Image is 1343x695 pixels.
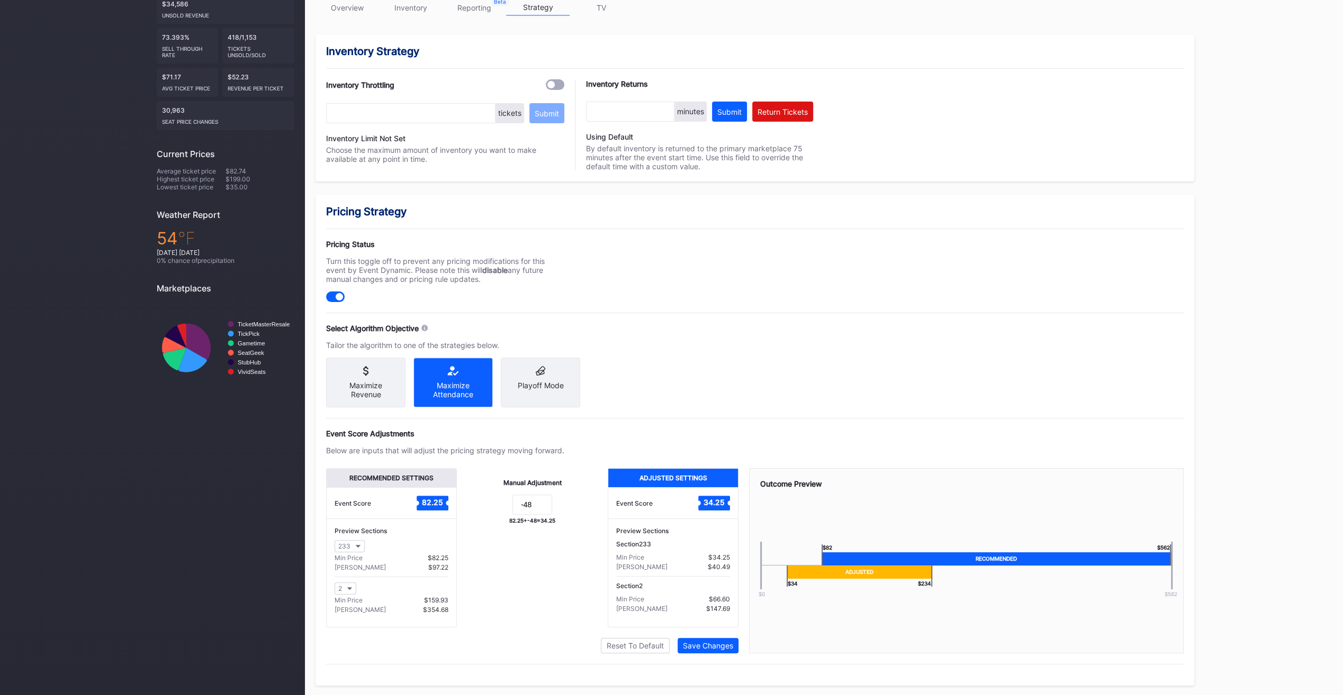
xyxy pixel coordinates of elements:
div: Revenue per ticket [228,81,289,92]
div: $66.60 [709,595,730,603]
div: Lowest ticket price [157,183,226,191]
button: Reset To Default [601,638,670,653]
text: VividSeats [238,369,266,375]
div: 233 [338,542,350,550]
div: By default inventory is returned to the primary marketplace 75 minutes after the event start time... [586,132,813,171]
div: $ 562 [1152,591,1189,597]
text: 34.25 [704,498,725,507]
div: $ 562 [1157,544,1171,552]
button: 233 [335,540,365,552]
button: Submit [529,103,564,123]
text: TickPick [238,331,260,337]
div: Weather Report [157,209,294,220]
div: Adjusted Settings [608,469,738,487]
div: Select Algorithm Objective [326,324,419,333]
div: Playoff Mode [509,381,572,390]
div: Event Score [335,499,371,507]
div: $354.68 [423,606,448,614]
div: 30,963 [157,101,294,130]
div: Tickets Unsold/Sold [228,41,289,58]
div: Manual Adjustment [503,479,562,487]
div: [PERSON_NAME] [335,606,386,614]
div: Marketplaces [157,283,294,294]
div: Inventory Limit Not Set [326,134,564,143]
div: [PERSON_NAME] [616,563,668,571]
div: $ 34 [787,579,798,587]
div: Current Prices [157,149,294,159]
div: 54 [157,228,294,249]
div: $82.74 [226,167,294,175]
button: Save Changes [678,638,738,653]
button: Submit [712,102,747,122]
div: Min Price [335,596,363,604]
div: Section 2 [616,582,730,590]
div: $0 [743,591,780,597]
svg: Chart title [157,301,294,394]
div: Inventory Strategy [326,45,1184,58]
div: tickets [495,103,524,123]
div: Adjusted [787,565,932,579]
text: StubHub [238,359,261,365]
div: Highest ticket price [157,175,226,183]
div: Pricing Strategy [326,205,1184,218]
div: $147.69 [706,605,730,612]
div: [PERSON_NAME] [335,563,386,571]
div: Tailor the algorithm to one of the strategies below. [326,341,564,350]
div: Save Changes [683,641,733,650]
text: 82.25 [422,498,443,507]
button: 2 [335,582,356,595]
div: Inventory Throttling [326,80,394,89]
div: Submit [717,107,742,116]
div: 0 % chance of precipitation [157,257,294,264]
div: $97.22 [428,563,448,571]
div: Pricing Status [326,240,564,249]
div: $ 234 [918,579,932,587]
div: $ 82 [822,544,832,552]
div: $52.23 [222,68,294,97]
div: minutes [674,102,707,122]
div: Section 233 [616,540,730,548]
div: Return Tickets [758,107,808,116]
div: [PERSON_NAME] [616,605,668,612]
div: Average ticket price [157,167,226,175]
div: Turn this toggle off to prevent any pricing modifications for this event by Event Dynamic. Please... [326,257,564,284]
span: ℉ [178,228,195,249]
div: Event Score Adjustments [326,429,1184,438]
div: Submit [535,109,559,118]
div: Preview Sections [335,527,448,535]
text: SeatGeek [238,350,264,356]
div: $71.17 [157,68,218,97]
div: Recommended Settings [327,469,456,487]
div: Maximize Attendance [422,381,484,399]
div: Avg ticket price [162,81,213,92]
div: Min Price [616,553,644,561]
div: Inventory Returns [586,79,813,88]
div: Event Score [616,499,653,507]
div: Recommended [822,552,1171,565]
div: 73.393% [157,28,218,63]
div: 418/1,153 [222,28,294,63]
div: Reset To Default [607,641,664,650]
div: $199.00 [226,175,294,183]
div: Sell Through Rate [162,41,213,58]
div: $82.25 [428,554,448,562]
div: $159.93 [424,596,448,604]
div: seat price changes [162,114,289,125]
strong: disable [482,266,508,275]
div: Unsold Revenue [162,8,289,19]
div: Outcome Preview [760,479,1173,488]
div: Preview Sections [616,527,730,535]
div: [DATE] [DATE] [157,249,294,257]
div: $40.49 [708,563,730,571]
div: Min Price [616,595,644,603]
div: Maximize Revenue [335,381,397,399]
div: $35.00 [226,183,294,191]
div: Using Default [586,132,813,141]
div: 82.25 + -48 = 34.25 [509,517,555,524]
text: TicketMasterResale [238,321,290,327]
button: Return Tickets [752,102,813,122]
text: Gametime [238,340,265,346]
div: Min Price [335,554,363,562]
div: Choose the maximum amount of inventory you want to make available at any point in time. [326,145,564,163]
div: $34.25 [708,553,730,561]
